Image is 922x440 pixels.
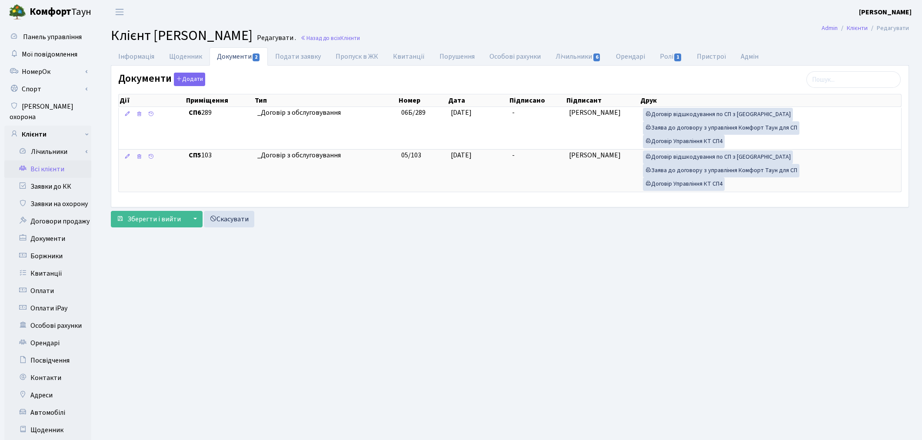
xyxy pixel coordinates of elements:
a: Заява до договору з управління Комфорт Таун для СП [643,121,799,135]
span: [PERSON_NAME] [569,108,621,117]
a: Клієнти [4,126,91,143]
li: Редагувати [868,23,909,33]
a: Ролі [652,47,689,66]
a: Договір відшкодування по СП з [GEOGRAPHIC_DATA] [643,108,793,121]
th: Дата [447,94,509,107]
a: Адреси [4,387,91,404]
span: 289 [189,108,250,118]
a: Заява до договору з управління Комфорт Таун для СП [643,164,799,177]
span: [DATE] [451,108,472,117]
th: Дії [119,94,185,107]
b: СП5 [189,150,201,160]
span: 103 [189,150,250,160]
img: logo.png [9,3,26,21]
th: Підписано [509,94,566,107]
span: _Договір з обслуговування [257,150,395,160]
a: Лічильники [10,143,91,160]
span: _Договір з обслуговування [257,108,395,118]
a: Договір Управління КТ СП4 [643,177,725,191]
a: Лічильники [548,47,608,66]
span: 05/103 [401,150,421,160]
a: Квитанції [386,47,432,66]
span: Клієнти [340,34,360,42]
a: Заявки на охорону [4,195,91,213]
th: Номер [398,94,447,107]
a: Документи [4,230,91,247]
a: Договір Управління КТ СП4 [643,135,725,148]
a: Мої повідомлення [4,46,91,63]
span: Таун [30,5,91,20]
a: Квитанції [4,265,91,282]
span: Панель управління [23,32,82,42]
a: Адмін [733,47,766,66]
span: Зберегти і вийти [127,214,181,224]
input: Пошук... [806,71,901,88]
span: [DATE] [451,150,472,160]
th: Приміщення [185,94,253,107]
a: Боржники [4,247,91,265]
a: Особові рахунки [4,317,91,334]
a: Договір відшкодування по СП з [GEOGRAPHIC_DATA] [643,150,793,164]
a: Пропуск в ЖК [328,47,386,66]
a: Щоденник [162,47,210,66]
a: Назад до всіхКлієнти [300,34,360,42]
span: - [512,108,515,117]
button: Переключити навігацію [109,5,130,19]
th: Тип [254,94,398,107]
a: Admin [822,23,838,33]
a: Орендарі [4,334,91,352]
th: Підписант [566,94,639,107]
span: 06Б/289 [401,108,426,117]
a: Контакти [4,369,91,387]
a: Особові рахунки [482,47,548,66]
span: 1 [674,53,681,61]
th: Друк [639,94,901,107]
a: Оплати [4,282,91,300]
a: Скасувати [204,211,254,227]
a: Заявки до КК [4,178,91,195]
a: Панель управління [4,28,91,46]
a: Спорт [4,80,91,98]
button: Документи [174,73,205,86]
a: Документи [210,47,268,66]
b: Комфорт [30,5,71,19]
span: Клієнт [PERSON_NAME] [111,26,253,46]
b: СП6 [189,108,201,117]
a: Подати заявку [268,47,328,66]
span: - [512,150,515,160]
span: 2 [253,53,260,61]
span: 6 [593,53,600,61]
nav: breadcrumb [809,19,922,37]
a: Договори продажу [4,213,91,230]
span: [PERSON_NAME] [569,150,621,160]
small: Редагувати . [255,34,296,42]
a: НомерОк [4,63,91,80]
a: Пристрої [689,47,733,66]
a: Автомобілі [4,404,91,421]
a: Всі клієнти [4,160,91,178]
a: Додати [172,71,205,87]
label: Документи [118,73,205,86]
a: Щоденник [4,421,91,439]
a: Оплати iPay [4,300,91,317]
a: Порушення [432,47,482,66]
a: Посвідчення [4,352,91,369]
a: Орендарі [609,47,652,66]
button: Зберегти і вийти [111,211,186,227]
a: [PERSON_NAME] [859,7,912,17]
a: Інформація [111,47,162,66]
a: Клієнти [847,23,868,33]
span: Мої повідомлення [22,50,77,59]
a: [PERSON_NAME] охорона [4,98,91,126]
